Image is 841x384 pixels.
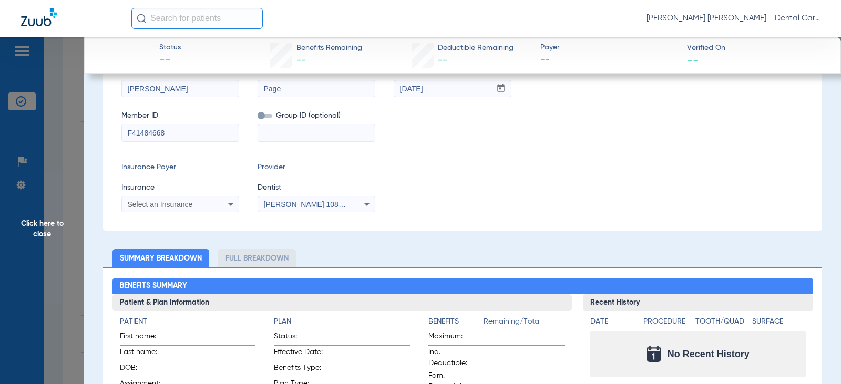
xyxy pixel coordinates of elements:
app-breakdown-title: Tooth/Quad [695,316,748,331]
h4: Tooth/Quad [695,316,748,327]
app-breakdown-title: Date [590,316,634,331]
span: Remaining/Total [484,316,565,331]
img: Search Icon [137,14,146,23]
span: [PERSON_NAME] [PERSON_NAME] - Dental Care of [PERSON_NAME] [647,13,820,24]
h4: Date [590,316,634,327]
span: Status: [274,331,325,345]
h3: Recent History [583,294,813,311]
span: -- [438,56,447,65]
span: -- [540,54,678,67]
span: Select an Insurance [128,200,193,209]
span: Provider [258,162,375,173]
h4: Plan [274,316,410,327]
span: First name: [120,331,171,345]
span: Insurance [121,182,239,193]
span: Member ID [121,110,239,121]
img: Zuub Logo [21,8,57,26]
h4: Surface [752,316,805,327]
span: -- [296,56,306,65]
li: Full Breakdown [218,249,296,267]
span: [PERSON_NAME] 1083068670 [264,200,367,209]
app-breakdown-title: Surface [752,316,805,331]
app-breakdown-title: Procedure [643,316,691,331]
span: Dentist [258,182,375,193]
img: Calendar [647,346,661,362]
button: Open calendar [491,80,511,97]
span: DOB: [120,362,171,377]
h3: Patient & Plan Information [112,294,572,311]
span: No Recent History [668,349,750,359]
span: Payer [540,42,678,53]
span: Benefits Type: [274,362,325,377]
h2: Benefits Summary [112,278,813,295]
span: Deductible Remaining [438,43,514,54]
li: Summary Breakdown [112,249,209,267]
span: Maximum: [428,331,480,345]
input: Search for patients [131,8,263,29]
span: Effective Date: [274,347,325,361]
h4: Patient [120,316,256,327]
span: Insurance Payer [121,162,239,173]
span: -- [687,55,699,66]
h4: Benefits [428,316,484,327]
span: Ind. Deductible: [428,347,480,369]
span: Verified On [687,43,824,54]
span: Status [159,42,181,53]
span: Group ID (optional) [258,110,375,121]
span: Last name: [120,347,171,361]
span: Benefits Remaining [296,43,362,54]
h4: Procedure [643,316,691,327]
app-breakdown-title: Benefits [428,316,484,331]
span: -- [159,54,181,68]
